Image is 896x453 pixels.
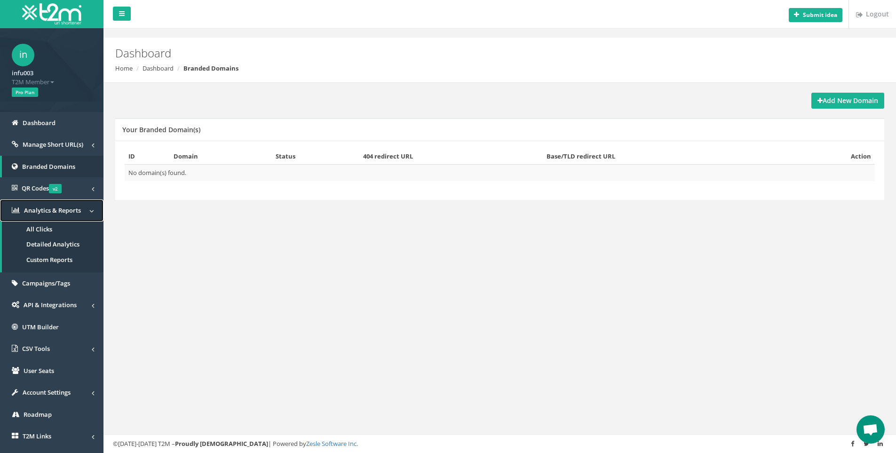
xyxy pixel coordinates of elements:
[122,126,200,133] h5: Your Branded Domain(s)
[125,148,170,165] th: ID
[23,388,71,397] span: Account Settings
[125,165,875,181] td: No domain(s) found.
[272,148,359,165] th: Status
[12,44,34,66] span: in
[811,93,884,109] a: Add New Domain
[359,148,543,165] th: 404 redirect URL
[23,140,83,149] span: Manage Short URL(s)
[12,87,38,97] span: Pro Plan
[24,366,54,375] span: User Seats
[12,66,92,86] a: infu003 T2M Member
[183,64,238,72] strong: Branded Domains
[22,323,59,331] span: UTM Builder
[113,439,887,448] div: ©[DATE]-[DATE] T2M – | Powered by
[175,439,268,448] strong: Proudly [DEMOGRAPHIC_DATA]
[306,439,358,448] a: Zesle Software Inc.
[786,148,875,165] th: Action
[12,78,92,87] span: T2M Member
[143,64,174,72] a: Dashboard
[803,11,837,19] b: Submit idea
[115,64,133,72] a: Home
[22,344,50,353] span: CSV Tools
[170,148,272,165] th: Domain
[856,415,885,444] a: Open chat
[789,8,842,22] button: Submit idea
[24,301,77,309] span: API & Integrations
[817,96,878,105] strong: Add New Domain
[22,3,81,24] img: T2M
[22,162,75,171] span: Branded Domains
[115,47,754,59] h2: Dashboard
[22,279,70,287] span: Campaigns/Tags
[22,184,62,192] span: QR Codes
[543,148,786,165] th: Base/TLD redirect URL
[2,237,103,252] a: Detailed Analytics
[2,252,103,268] a: Custom Reports
[24,206,81,215] span: Analytics & Reports
[23,119,56,127] span: Dashboard
[24,410,52,419] span: Roadmap
[26,225,52,233] span: All Clicks
[12,69,33,77] strong: infu003
[2,222,103,237] a: All Clicks
[23,432,51,440] span: T2M Links
[26,240,79,248] span: Detailed Analytics
[49,184,62,193] span: v2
